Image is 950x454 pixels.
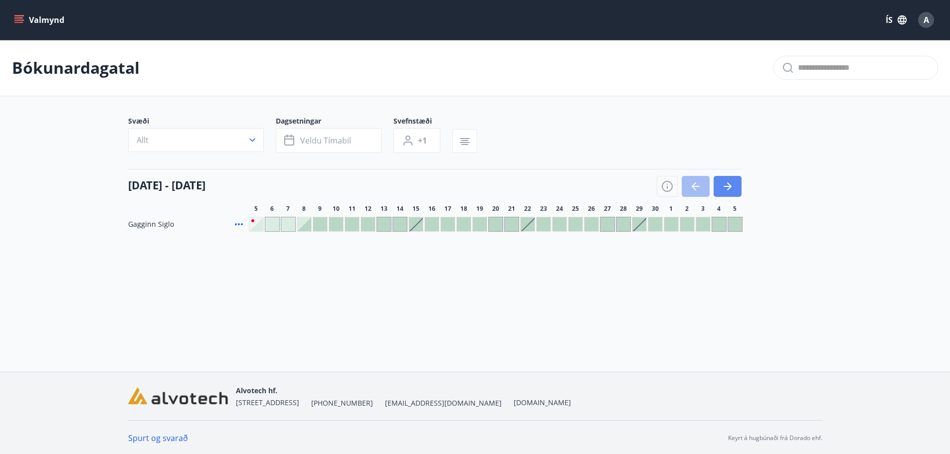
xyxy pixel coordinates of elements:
span: 24 [556,205,563,213]
span: 23 [540,205,547,213]
span: Svefnstæði [393,116,452,128]
span: 29 [636,205,643,213]
span: 21 [508,205,515,213]
span: Dagsetningar [276,116,393,128]
span: Alvotech hf. [236,386,277,395]
span: 6 [270,205,274,213]
button: A [914,8,938,32]
button: ÍS [880,11,912,29]
span: 2 [685,205,689,213]
span: 22 [524,205,531,213]
span: 30 [652,205,659,213]
span: 12 [365,205,372,213]
span: 14 [396,205,403,213]
span: 16 [428,205,435,213]
span: 3 [701,205,705,213]
span: 17 [444,205,451,213]
span: [EMAIL_ADDRESS][DOMAIN_NAME] [385,398,502,408]
button: Veldu tímabil [276,128,381,153]
span: 20 [492,205,499,213]
span: 4 [717,205,721,213]
span: 8 [302,205,306,213]
h4: [DATE] - [DATE] [128,177,205,192]
span: 15 [412,205,419,213]
span: Gagginn Siglo [128,219,174,229]
span: 13 [380,205,387,213]
p: Bókunardagatal [12,57,140,79]
span: 1 [669,205,673,213]
span: 10 [333,205,340,213]
span: 9 [318,205,322,213]
span: 5 [254,205,258,213]
span: 7 [286,205,290,213]
span: Veldu tímabil [300,135,351,146]
img: wIO4iZgKCVTEj5mMIr0Nnd9kRA53sFS5K0D73RsS.png [128,388,228,405]
span: A [924,14,929,25]
span: [PHONE_NUMBER] [311,398,373,408]
a: Spurt og svarað [128,433,188,444]
span: 25 [572,205,579,213]
span: 26 [588,205,595,213]
span: 5 [733,205,737,213]
span: 11 [349,205,356,213]
button: menu [12,11,68,29]
span: 18 [460,205,467,213]
span: Svæði [128,116,276,128]
button: Allt [128,128,264,152]
span: [STREET_ADDRESS] [236,398,299,407]
span: 28 [620,205,627,213]
span: 27 [604,205,611,213]
a: [DOMAIN_NAME] [514,398,571,407]
p: Keyrt á hugbúnaði frá Dorado ehf. [728,434,822,443]
span: Allt [137,135,149,146]
span: 19 [476,205,483,213]
span: +1 [418,135,427,146]
button: +1 [393,128,440,153]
